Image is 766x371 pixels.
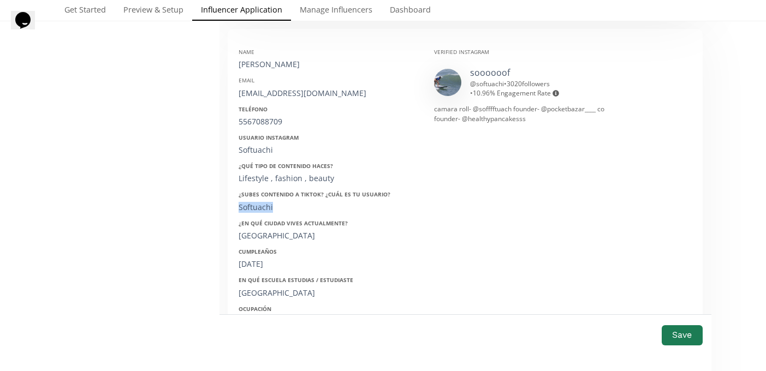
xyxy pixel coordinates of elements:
[239,105,268,113] strong: Teléfono
[239,230,418,241] div: [GEOGRAPHIC_DATA]
[239,202,418,213] div: Softuachi
[434,69,461,96] img: 469208894_865718422428674_6962732244259688660_n.jpg
[239,190,390,198] strong: ¿Subes contenido a Tiktok? ¿Cuál es tu usuario?
[662,325,702,345] button: Save
[239,276,353,284] strong: En qué escuela estudias / estudiaste
[239,305,271,313] strong: Ocupación
[434,48,613,56] div: Verified Instagram
[239,59,418,70] div: [PERSON_NAME]
[239,88,418,99] div: [EMAIL_ADDRESS][DOMAIN_NAME]
[239,48,418,56] div: Name
[470,79,613,98] div: @ softuachi • •
[239,248,277,255] strong: Cumpleaños
[239,219,348,227] strong: ¿En qué ciudad vives actualmente?
[239,288,418,298] div: [GEOGRAPHIC_DATA]
[470,67,510,79] a: soooooof
[239,116,418,127] div: 5567088709
[239,145,418,155] div: Softuachi
[239,173,418,184] div: Lifestyle , fashion , beauty
[239,134,299,141] strong: Usuario Instagram
[507,79,550,88] span: 3020 followers
[473,88,559,98] span: 10.96 % Engagement Rate
[239,162,333,170] strong: ¿Qué tipo de contenido haces?
[239,76,418,84] div: Email
[239,259,418,270] div: [DATE]
[11,11,46,44] iframe: chat widget
[434,104,613,123] div: camara roll- @sofffftuach founder- @pocketbazar____ co founder- @healthypancakesss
